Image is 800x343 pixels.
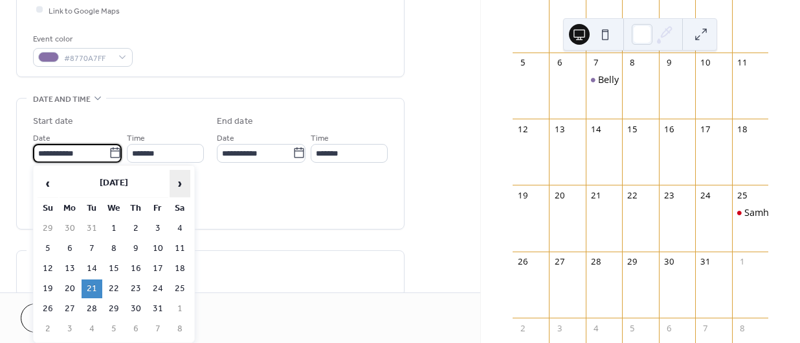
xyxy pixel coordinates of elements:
[517,57,529,69] div: 5
[170,199,190,218] th: Sa
[553,190,565,202] div: 20
[33,115,73,128] div: Start date
[104,300,124,318] td: 29
[38,171,58,196] span: ‹
[744,206,783,219] div: Samhain
[82,239,102,258] td: 7
[590,256,602,268] div: 28
[627,123,638,135] div: 15
[732,206,768,219] div: Samhain
[700,57,711,69] div: 10
[127,131,145,145] span: Time
[586,73,622,86] div: Belly Dance w/Elena
[598,73,735,86] div: Belly Dance w/[PERSON_NAME]
[82,259,102,278] td: 14
[126,300,146,318] td: 30
[553,322,565,334] div: 3
[104,259,124,278] td: 15
[170,239,190,258] td: 11
[170,219,190,238] td: 4
[38,199,58,218] th: Su
[104,199,124,218] th: We
[663,322,675,334] div: 6
[21,303,100,333] button: Cancel
[700,190,711,202] div: 24
[170,300,190,318] td: 1
[627,256,638,268] div: 29
[60,199,80,218] th: Mo
[60,279,80,298] td: 20
[590,322,602,334] div: 4
[60,170,168,198] th: [DATE]
[627,322,638,334] div: 5
[126,320,146,338] td: 6
[82,279,102,298] td: 21
[126,219,146,238] td: 2
[517,256,529,268] div: 26
[104,239,124,258] td: 8
[663,57,675,69] div: 9
[700,256,711,268] div: 31
[38,300,58,318] td: 26
[33,32,130,46] div: Event color
[170,279,190,298] td: 25
[38,259,58,278] td: 12
[148,320,168,338] td: 7
[170,259,190,278] td: 18
[170,320,190,338] td: 8
[38,279,58,298] td: 19
[104,219,124,238] td: 1
[700,322,711,334] div: 7
[737,322,748,334] div: 8
[60,300,80,318] td: 27
[737,57,748,69] div: 11
[126,279,146,298] td: 23
[49,4,120,18] span: Link to Google Maps
[553,256,565,268] div: 27
[33,93,91,106] span: Date and time
[38,320,58,338] td: 2
[590,190,602,202] div: 21
[64,51,112,65] span: #8770A7FF
[517,190,529,202] div: 19
[60,320,80,338] td: 3
[82,199,102,218] th: Tu
[737,190,748,202] div: 25
[148,239,168,258] td: 10
[590,57,602,69] div: 7
[60,239,80,258] td: 6
[311,131,329,145] span: Time
[627,57,638,69] div: 8
[33,131,50,145] span: Date
[60,259,80,278] td: 13
[82,300,102,318] td: 28
[663,123,675,135] div: 16
[217,131,234,145] span: Date
[148,259,168,278] td: 17
[627,190,638,202] div: 22
[737,256,748,268] div: 1
[82,219,102,238] td: 31
[104,320,124,338] td: 5
[700,123,711,135] div: 17
[663,190,675,202] div: 23
[663,256,675,268] div: 30
[126,259,146,278] td: 16
[148,219,168,238] td: 3
[104,279,124,298] td: 22
[590,123,602,135] div: 14
[126,239,146,258] td: 9
[60,219,80,238] td: 30
[553,123,565,135] div: 13
[82,320,102,338] td: 4
[737,123,748,135] div: 18
[217,115,253,128] div: End date
[553,57,565,69] div: 6
[38,239,58,258] td: 5
[148,300,168,318] td: 31
[38,219,58,238] td: 29
[148,199,168,218] th: Fr
[148,279,168,298] td: 24
[517,322,529,334] div: 2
